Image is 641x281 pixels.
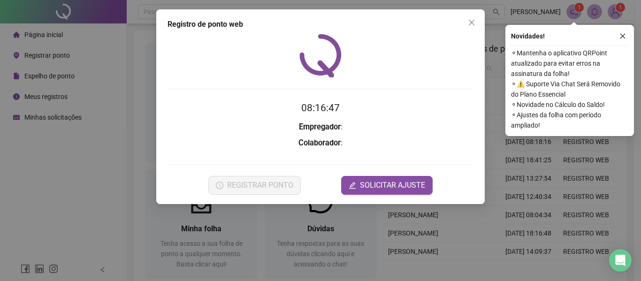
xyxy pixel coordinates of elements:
[299,122,341,131] strong: Empregador
[511,48,628,79] span: ⚬ Mantenha o aplicativo QRPoint atualizado para evitar erros na assinatura da folha!
[511,79,628,99] span: ⚬ ⚠️ Suporte Via Chat Será Removido do Plano Essencial
[301,102,340,114] time: 08:16:47
[619,33,626,39] span: close
[168,121,473,133] h3: :
[298,138,341,147] strong: Colaborador
[511,99,628,110] span: ⚬ Novidade no Cálculo do Saldo!
[464,15,479,30] button: Close
[208,176,301,195] button: REGISTRAR PONTO
[168,137,473,149] h3: :
[349,182,356,189] span: edit
[511,31,545,41] span: Novidades !
[299,34,342,77] img: QRPoint
[341,176,433,195] button: editSOLICITAR AJUSTE
[468,19,475,26] span: close
[360,180,425,191] span: SOLICITAR AJUSTE
[511,110,628,130] span: ⚬ Ajustes da folha com período ampliado!
[609,249,632,272] div: Open Intercom Messenger
[168,19,473,30] div: Registro de ponto web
